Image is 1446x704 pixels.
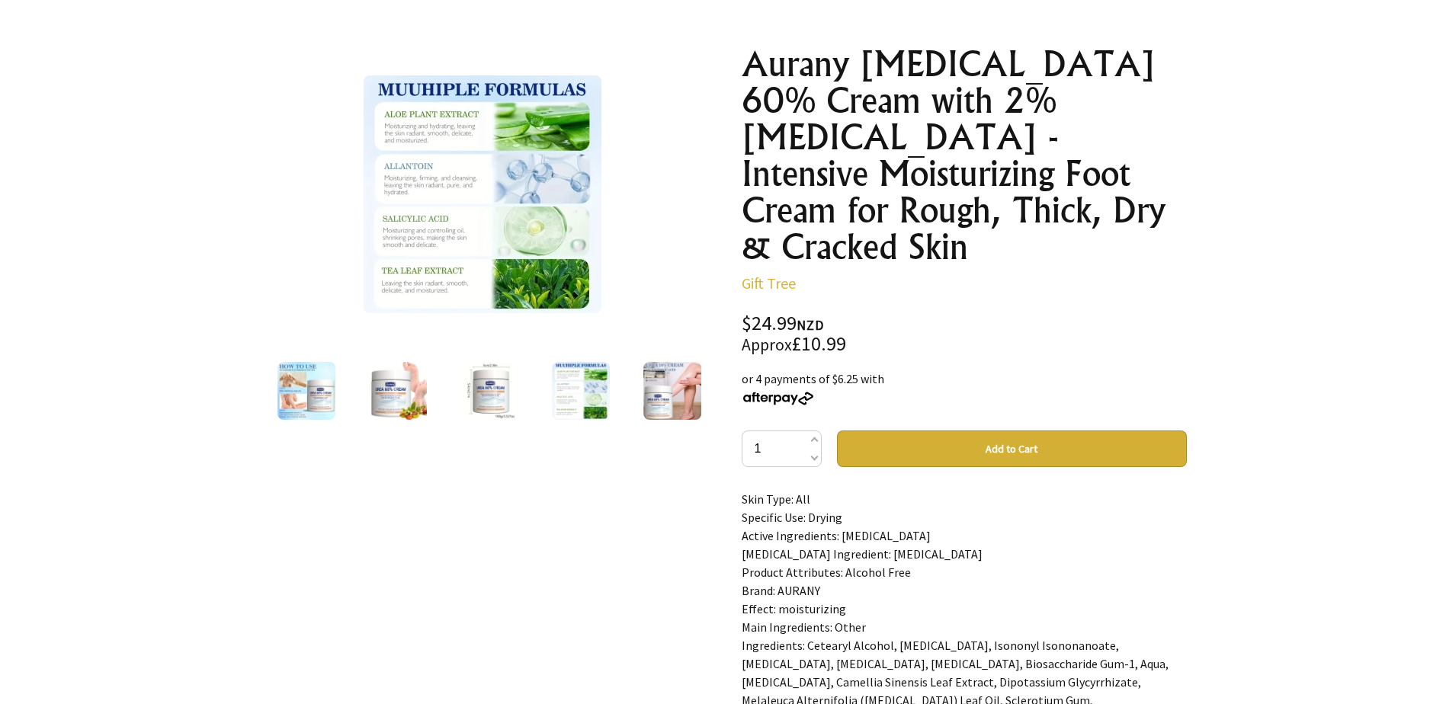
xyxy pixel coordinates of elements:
[552,362,610,420] img: Aurany Urea 60% Cream with 2% Salicylic Acid - Intensive Moisturizing Foot Cream for Rough, Thick...
[837,430,1187,467] button: Add to Cart
[742,314,1187,354] div: $24.99 £10.99
[643,362,701,420] img: Aurany Urea 60% Cream with 2% Salicylic Acid - Intensive Moisturizing Foot Cream for Rough, Thick...
[277,362,335,420] img: Aurany Urea 60% Cream with 2% Salicylic Acid - Intensive Moisturizing Foot Cream for Rough, Thick...
[742,274,796,293] a: Gift Tree
[742,46,1187,265] h1: Aurany [MEDICAL_DATA] 60% Cream with 2% [MEDICAL_DATA] - Intensive Moisturizing Foot Cream for Ro...
[742,370,1187,406] div: or 4 payments of $6.25 with
[369,362,427,420] img: Aurany Urea 60% Cream with 2% Salicylic Acid - Intensive Moisturizing Foot Cream for Rough, Thick...
[797,316,824,334] span: NZD
[460,362,518,420] img: Aurany Urea 60% Cream with 2% Salicylic Acid - Intensive Moisturizing Foot Cream for Rough, Thick...
[742,392,815,405] img: Afterpay
[742,334,792,355] small: Approx
[364,75,601,313] img: Aurany Urea 60% Cream with 2% Salicylic Acid - Intensive Moisturizing Foot Cream for Rough, Thick...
